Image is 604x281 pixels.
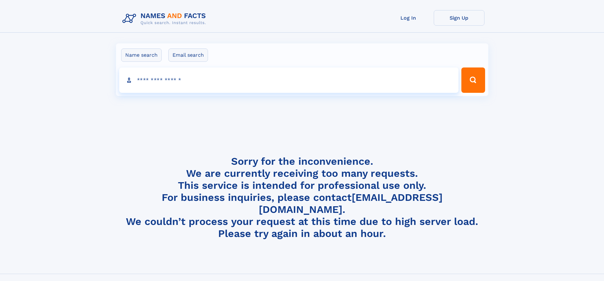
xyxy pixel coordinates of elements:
[120,155,484,240] h4: Sorry for the inconvenience. We are currently receiving too many requests. This service is intend...
[168,48,208,62] label: Email search
[259,191,443,215] a: [EMAIL_ADDRESS][DOMAIN_NAME]
[383,10,434,26] a: Log In
[119,67,459,93] input: search input
[121,48,162,62] label: Name search
[120,10,211,27] img: Logo Names and Facts
[461,67,485,93] button: Search Button
[434,10,484,26] a: Sign Up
